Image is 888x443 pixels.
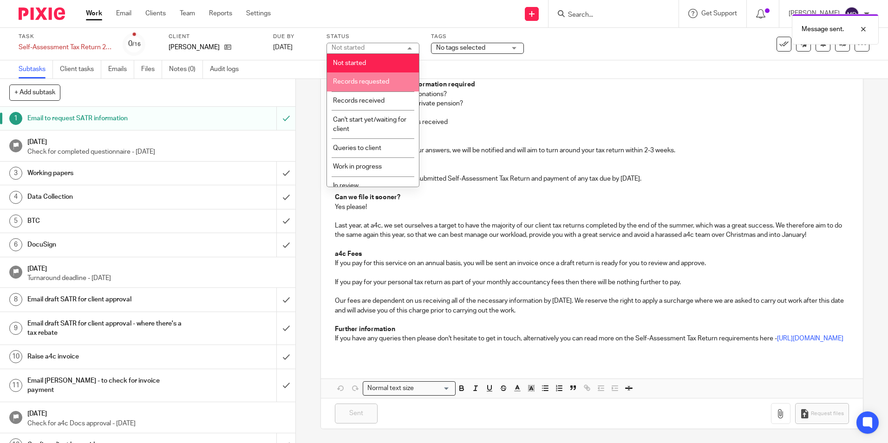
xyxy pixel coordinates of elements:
[353,108,849,117] p: Student loan info
[777,335,843,342] a: [URL][DOMAIN_NAME]
[27,262,287,274] h1: [DATE]
[353,99,849,108] p: Did you pay into your private pension?
[333,78,389,85] span: Records requested
[86,9,102,18] a: Work
[811,410,844,417] span: Request files
[273,33,315,40] label: Due by
[27,274,287,283] p: Turnaround deadline - [DATE]
[326,33,419,40] label: Status
[333,117,406,133] span: Can't start yet/waiting for client
[27,238,187,252] h1: DocuSign
[9,322,22,335] div: 9
[169,33,261,40] label: Client
[333,98,385,104] span: Records received
[27,407,287,418] h1: [DATE]
[335,221,849,240] p: Last year, at a4c, we set ourselves a target to have the majority of our client tax returns compl...
[333,145,381,151] span: Queries to client
[27,374,187,397] h1: Email [PERSON_NAME] - to check for invoice payment
[9,379,22,392] div: 11
[27,293,187,306] h1: Email draft SATR for client approval
[9,85,60,100] button: + Add subtask
[335,278,849,287] p: If you pay for your personal tax return as part of your monthly accountancy fees then there will ...
[335,194,400,201] strong: Can we file it sooner?
[169,43,220,52] p: [PERSON_NAME]
[353,117,849,127] p: Child benefit payments received
[9,293,22,306] div: 8
[9,112,22,125] div: 1
[27,135,287,147] h1: [DATE]
[27,350,187,364] h1: Raise a4c invoice
[145,9,166,18] a: Clients
[169,60,203,78] a: Notes (0)
[27,147,287,156] p: Check for completed questionnaire - [DATE]
[19,7,65,20] img: Pixie
[431,33,524,40] label: Tags
[335,404,378,423] input: Sent
[19,60,53,78] a: Subtasks
[335,334,849,343] p: If you have any queries then please don't hesitate to get in touch, alternatively you can read mo...
[27,111,187,125] h1: Email to request SATR information
[335,174,849,183] p: HMRC need to receive your submitted Self-Assessment Tax Return and payment of any tax due by [DATE].
[209,9,232,18] a: Reports
[844,7,859,21] img: svg%3E
[333,60,366,66] span: Not started
[802,25,844,34] p: Message sent.
[27,190,187,204] h1: Data Collection
[333,182,359,189] span: In review
[27,214,187,228] h1: BTC
[9,215,22,228] div: 5
[365,384,416,393] span: Normal text size
[417,384,450,393] input: Search for option
[333,163,382,170] span: Work in progress
[335,296,849,315] p: Our fees are dependent on us receiving all of the necessary information by [DATE]. We reserve the...
[246,9,271,18] a: Settings
[332,45,365,51] div: Not started
[9,191,22,204] div: 4
[19,43,111,52] div: Self-Assessment Tax Return 2025
[9,238,22,251] div: 6
[335,202,849,212] p: Yes please!
[436,45,485,51] span: No tags selected
[795,403,849,424] button: Request files
[141,60,162,78] a: Files
[116,9,131,18] a: Email
[335,146,849,155] p: Once you have submitted your answers, we will be notified and will aim to turn around your tax re...
[108,60,134,78] a: Emails
[335,259,849,268] p: If you pay for this service on an annual basis, you will be sent an invoice once a draft return i...
[128,39,141,49] div: 0
[335,251,362,257] strong: a4c Fees
[60,60,101,78] a: Client tasks
[363,381,456,396] div: Search for option
[27,317,187,340] h1: Email draft SATR for client approval - where there's a tax rebate
[9,350,22,363] div: 10
[335,326,395,332] strong: Further information
[27,166,187,180] h1: Working papers
[273,44,293,51] span: [DATE]
[353,90,849,99] p: Did you make gift aid donations?
[19,33,111,40] label: Task
[27,419,287,428] p: Check for a4c Docs approval - [DATE]
[132,42,141,47] small: /16
[9,167,22,180] div: 3
[180,9,195,18] a: Team
[210,60,246,78] a: Audit logs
